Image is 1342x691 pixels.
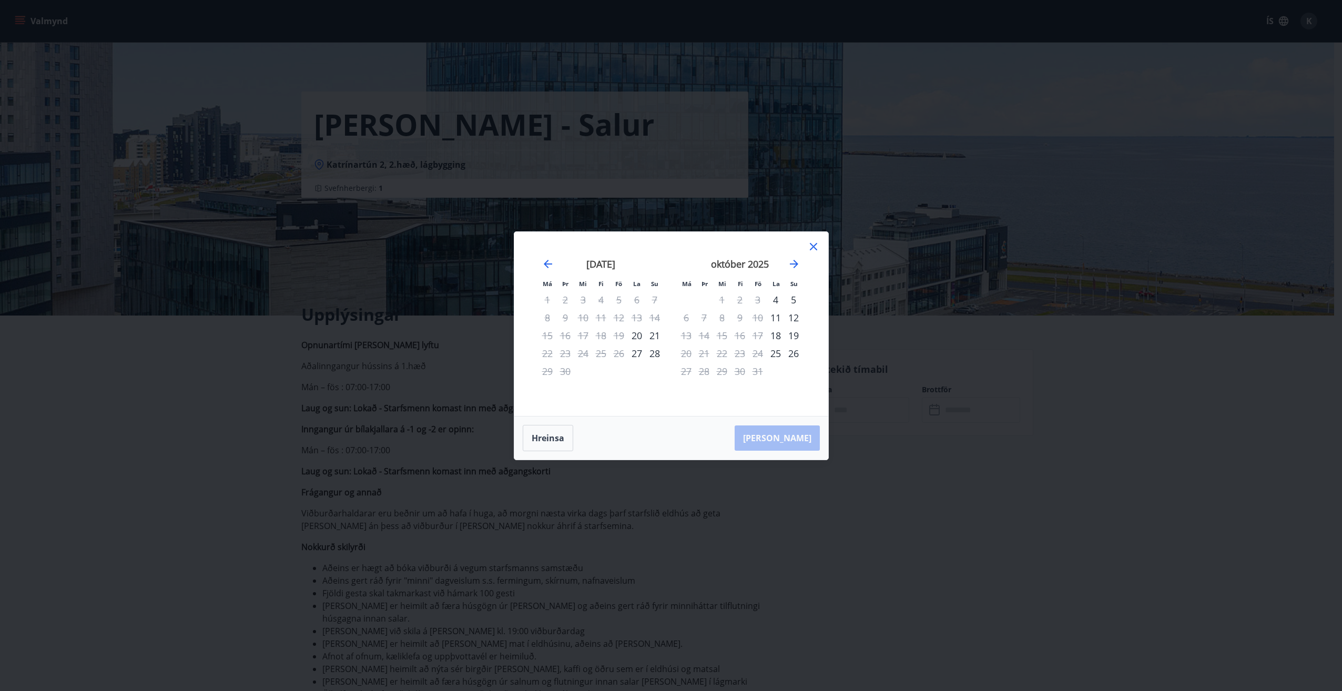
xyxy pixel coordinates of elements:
div: Move backward to switch to the previous month. [542,258,554,270]
td: Not available. þriðjudagur, 14. október 2025 [695,327,713,344]
td: Not available. föstudagur, 5. september 2025 [610,291,628,309]
td: Not available. mánudagur, 29. september 2025 [538,362,556,380]
div: Aðeins innritun í boði [767,327,785,344]
td: Not available. mánudagur, 1. september 2025 [538,291,556,309]
td: Not available. fimmtudagur, 4. september 2025 [592,291,610,309]
td: Not available. þriðjudagur, 30. september 2025 [556,362,574,380]
td: Not available. miðvikudagur, 24. september 2025 [574,344,592,362]
td: sunnudagur, 19. október 2025 [785,327,802,344]
td: Not available. þriðjudagur, 23. september 2025 [556,344,574,362]
td: Not available. föstudagur, 12. september 2025 [610,309,628,327]
td: laugardagur, 20. september 2025 [628,327,646,344]
div: Aðeins útritun í boði [677,344,695,362]
td: Not available. miðvikudagur, 8. október 2025 [713,309,731,327]
td: Not available. miðvikudagur, 17. september 2025 [574,327,592,344]
td: laugardagur, 18. október 2025 [767,327,785,344]
div: 26 [785,344,802,362]
td: Not available. mánudagur, 15. september 2025 [538,327,556,344]
div: Calendar [527,245,816,403]
td: Not available. föstudagur, 31. október 2025 [749,362,767,380]
small: Þr [562,280,568,288]
td: Not available. laugardagur, 13. september 2025 [628,309,646,327]
td: Not available. þriðjudagur, 16. september 2025 [556,327,574,344]
td: Not available. föstudagur, 3. október 2025 [749,291,767,309]
td: Not available. miðvikudagur, 22. október 2025 [713,344,731,362]
small: Su [790,280,798,288]
strong: [DATE] [586,258,615,270]
small: Fö [615,280,622,288]
div: Move forward to switch to the next month. [788,258,800,270]
td: Not available. fimmtudagur, 9. október 2025 [731,309,749,327]
small: Su [651,280,658,288]
td: Not available. fimmtudagur, 30. október 2025 [731,362,749,380]
div: Aðeins útritun í boði [677,362,695,380]
small: La [772,280,780,288]
td: Not available. miðvikudagur, 10. september 2025 [574,309,592,327]
td: Not available. fimmtudagur, 18. september 2025 [592,327,610,344]
td: Not available. þriðjudagur, 21. október 2025 [695,344,713,362]
small: Mi [579,280,587,288]
td: Not available. miðvikudagur, 3. september 2025 [574,291,592,309]
div: 28 [646,344,664,362]
td: Not available. mánudagur, 8. september 2025 [538,309,556,327]
td: Not available. laugardagur, 6. september 2025 [628,291,646,309]
td: Not available. fimmtudagur, 16. október 2025 [731,327,749,344]
td: Not available. föstudagur, 26. september 2025 [610,344,628,362]
td: sunnudagur, 5. október 2025 [785,291,802,309]
td: Not available. föstudagur, 19. september 2025 [610,327,628,344]
td: Not available. föstudagur, 17. október 2025 [749,327,767,344]
td: Not available. mánudagur, 27. október 2025 [677,362,695,380]
td: laugardagur, 11. október 2025 [767,309,785,327]
div: Aðeins útritun í boði [677,327,695,344]
div: Aðeins innritun í boði [628,327,646,344]
div: Aðeins innritun í boði [628,344,646,362]
small: Fö [755,280,761,288]
td: sunnudagur, 12. október 2025 [785,309,802,327]
div: Aðeins innritun í boði [767,309,785,327]
td: laugardagur, 25. október 2025 [767,344,785,362]
div: 12 [785,309,802,327]
td: laugardagur, 4. október 2025 [767,291,785,309]
td: Not available. mánudagur, 22. september 2025 [538,344,556,362]
td: Not available. fimmtudagur, 23. október 2025 [731,344,749,362]
small: La [633,280,640,288]
small: Þr [701,280,708,288]
div: Aðeins innritun í boði [767,291,785,309]
td: Not available. þriðjudagur, 28. október 2025 [695,362,713,380]
td: Not available. föstudagur, 24. október 2025 [749,344,767,362]
td: Not available. miðvikudagur, 1. október 2025 [713,291,731,309]
td: Not available. föstudagur, 10. október 2025 [749,309,767,327]
td: Not available. fimmtudagur, 25. september 2025 [592,344,610,362]
small: Fi [598,280,604,288]
td: laugardagur, 27. september 2025 [628,344,646,362]
small: Má [543,280,552,288]
button: Hreinsa [523,425,573,451]
small: Fi [738,280,743,288]
div: 21 [646,327,664,344]
div: Aðeins útritun í boði [538,362,556,380]
td: Not available. þriðjudagur, 2. september 2025 [556,291,574,309]
small: Mi [718,280,726,288]
td: sunnudagur, 28. september 2025 [646,344,664,362]
td: Not available. sunnudagur, 14. september 2025 [646,309,664,327]
td: sunnudagur, 26. október 2025 [785,344,802,362]
td: Not available. mánudagur, 20. október 2025 [677,344,695,362]
small: Má [682,280,692,288]
td: Not available. sunnudagur, 7. september 2025 [646,291,664,309]
div: 5 [785,291,802,309]
td: Not available. mánudagur, 6. október 2025 [677,309,695,327]
strong: október 2025 [711,258,769,270]
div: Aðeins útritun í boði [677,309,695,327]
td: sunnudagur, 21. september 2025 [646,327,664,344]
td: Not available. mánudagur, 13. október 2025 [677,327,695,344]
div: 19 [785,327,802,344]
td: Not available. miðvikudagur, 15. október 2025 [713,327,731,344]
div: Aðeins útritun í boði [538,344,556,362]
td: Not available. fimmtudagur, 2. október 2025 [731,291,749,309]
td: Not available. fimmtudagur, 11. september 2025 [592,309,610,327]
div: Aðeins innritun í boði [767,344,785,362]
td: Not available. þriðjudagur, 9. september 2025 [556,309,574,327]
td: Not available. miðvikudagur, 29. október 2025 [713,362,731,380]
td: Not available. þriðjudagur, 7. október 2025 [695,309,713,327]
